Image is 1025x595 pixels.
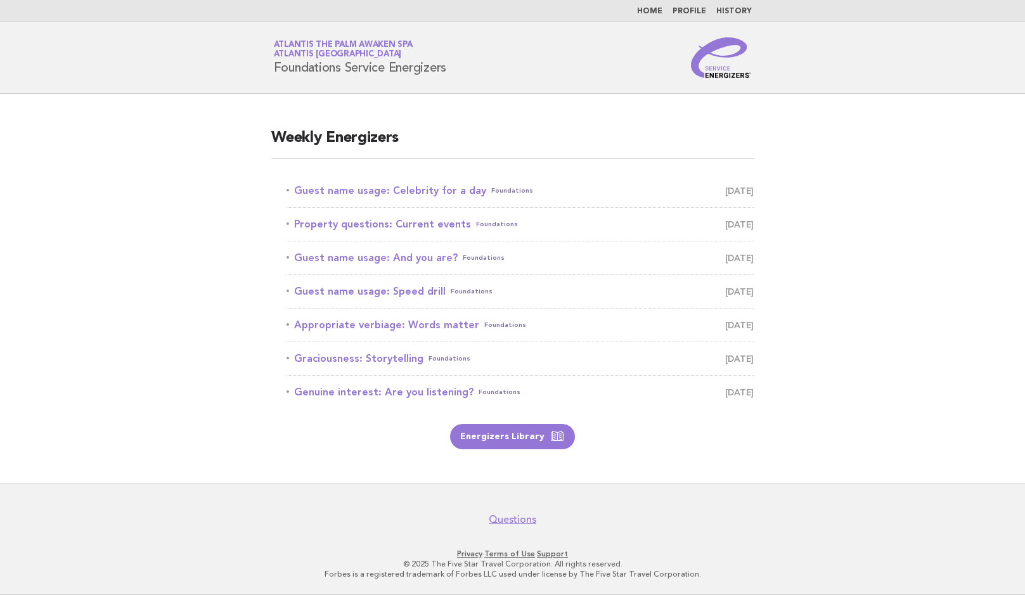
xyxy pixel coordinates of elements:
[484,316,526,334] span: Foundations
[287,350,754,368] a: Graciousness: StorytellingFoundations [DATE]
[274,41,413,58] a: Atlantis The Palm Awaken SpaAtlantis [GEOGRAPHIC_DATA]
[463,249,505,267] span: Foundations
[271,128,754,159] h2: Weekly Energizers
[125,549,901,559] p: · ·
[725,383,754,401] span: [DATE]
[537,549,568,558] a: Support
[484,549,535,558] a: Terms of Use
[673,8,706,15] a: Profile
[287,283,754,300] a: Guest name usage: Speed drillFoundations [DATE]
[274,51,402,59] span: Atlantis [GEOGRAPHIC_DATA]
[125,569,901,579] p: Forbes is a registered trademark of Forbes LLC used under license by The Five Star Travel Corpora...
[287,215,754,233] a: Property questions: Current eventsFoundations [DATE]
[725,215,754,233] span: [DATE]
[450,424,575,449] a: Energizers Library
[287,316,754,334] a: Appropriate verbiage: Words matterFoundations [DATE]
[725,316,754,334] span: [DATE]
[287,182,754,200] a: Guest name usage: Celebrity for a dayFoundations [DATE]
[274,41,447,74] h1: Foundations Service Energizers
[489,513,536,526] a: Questions
[725,182,754,200] span: [DATE]
[287,383,754,401] a: Genuine interest: Are you listening?Foundations [DATE]
[491,182,533,200] span: Foundations
[451,283,493,300] span: Foundations
[476,215,518,233] span: Foundations
[691,37,752,78] img: Service Energizers
[287,249,754,267] a: Guest name usage: And you are?Foundations [DATE]
[725,350,754,368] span: [DATE]
[429,350,470,368] span: Foundations
[725,249,754,267] span: [DATE]
[479,383,520,401] span: Foundations
[125,559,901,569] p: © 2025 The Five Star Travel Corporation. All rights reserved.
[457,549,482,558] a: Privacy
[716,8,752,15] a: History
[637,8,662,15] a: Home
[725,283,754,300] span: [DATE]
